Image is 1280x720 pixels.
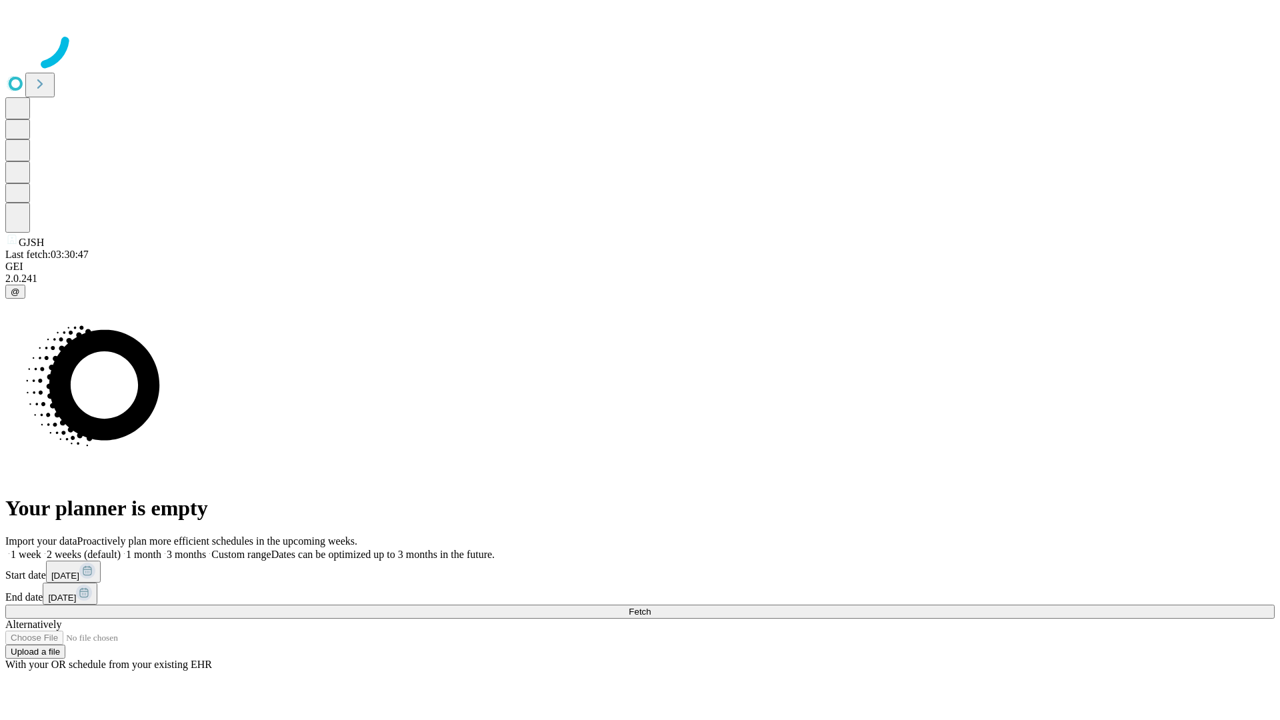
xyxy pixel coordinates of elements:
[5,285,25,299] button: @
[5,496,1275,521] h1: Your planner is empty
[167,549,206,560] span: 3 months
[271,549,495,560] span: Dates can be optimized up to 3 months in the future.
[5,561,1275,583] div: Start date
[43,583,97,605] button: [DATE]
[5,583,1275,605] div: End date
[48,593,76,603] span: [DATE]
[77,535,357,547] span: Proactively plan more efficient schedules in the upcoming weeks.
[5,605,1275,619] button: Fetch
[126,549,161,560] span: 1 month
[11,287,20,297] span: @
[47,549,121,560] span: 2 weeks (default)
[5,645,65,659] button: Upload a file
[5,249,89,260] span: Last fetch: 03:30:47
[11,549,41,560] span: 1 week
[5,273,1275,285] div: 2.0.241
[5,619,61,630] span: Alternatively
[46,561,101,583] button: [DATE]
[5,659,212,670] span: With your OR schedule from your existing EHR
[51,571,79,581] span: [DATE]
[211,549,271,560] span: Custom range
[5,261,1275,273] div: GEI
[5,535,77,547] span: Import your data
[629,607,651,617] span: Fetch
[19,237,44,248] span: GJSH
